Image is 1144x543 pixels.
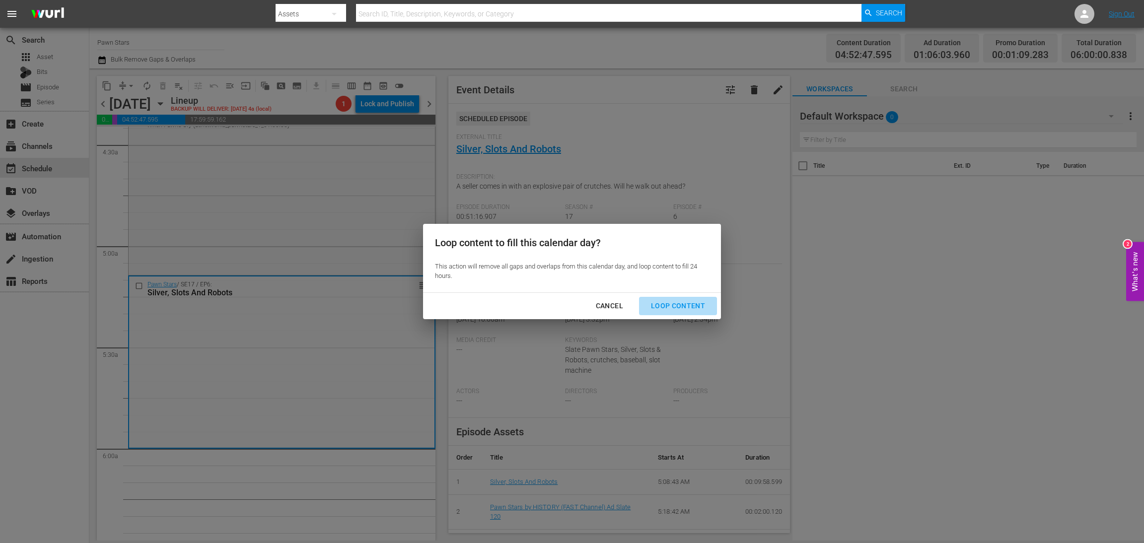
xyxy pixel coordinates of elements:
[24,2,71,26] img: ans4CAIJ8jUAAAAAAAAAAAAAAAAAAAAAAAAgQb4GAAAAAAAAAAAAAAAAAAAAAAAAJMjXAAAAAAAAAAAAAAAAAAAAAAAAgAT5G...
[435,236,703,250] div: Loop content to fill this calendar day?
[1126,242,1144,301] button: Open Feedback Widget
[435,262,703,280] div: This action will remove all gaps and overlaps from this calendar day, and loop content to fill 24...
[876,4,902,22] span: Search
[6,8,18,20] span: menu
[584,297,635,315] button: Cancel
[643,300,713,312] div: Loop Content
[1124,240,1132,248] div: 2
[1109,10,1135,18] a: Sign Out
[639,297,717,315] button: Loop Content
[588,300,631,312] div: Cancel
